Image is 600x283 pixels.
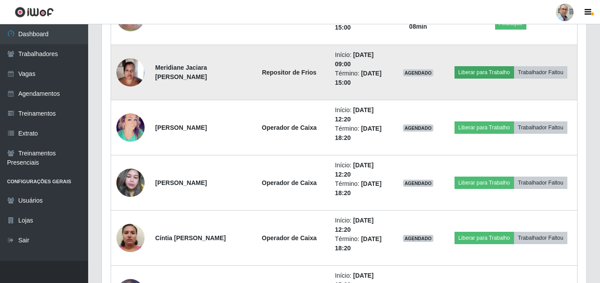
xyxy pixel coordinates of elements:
[335,161,387,179] li: Início:
[335,217,374,233] time: [DATE] 12:20
[335,69,387,87] li: Término:
[155,64,207,80] strong: Meridiane Jaciara [PERSON_NAME]
[155,124,207,131] strong: [PERSON_NAME]
[15,7,54,18] img: CoreUI Logo
[514,232,567,244] button: Trabalhador Faltou
[335,50,387,69] li: Início:
[455,177,514,189] button: Liberar para Trabalho
[155,234,226,241] strong: Cíntia [PERSON_NAME]
[262,179,317,186] strong: Operador de Caixa
[262,69,317,76] strong: Repositor de Frios
[335,234,387,253] li: Término:
[116,219,145,257] img: 1738697836265.jpeg
[403,180,434,187] span: AGENDADO
[455,121,514,134] button: Liberar para Trabalho
[116,107,145,149] img: 1598866679921.jpeg
[335,179,387,198] li: Término:
[335,162,374,178] time: [DATE] 12:20
[335,51,374,68] time: [DATE] 09:00
[406,14,429,30] strong: há 00 h e 08 min
[116,164,145,202] img: 1634907805222.jpeg
[335,124,387,143] li: Término:
[155,179,207,186] strong: [PERSON_NAME]
[335,106,387,124] li: Início:
[116,53,145,91] img: 1746375892388.jpeg
[403,69,434,76] span: AGENDADO
[514,177,567,189] button: Trabalhador Faltou
[455,232,514,244] button: Liberar para Trabalho
[403,125,434,132] span: AGENDADO
[403,235,434,242] span: AGENDADO
[262,234,317,241] strong: Operador de Caixa
[514,66,567,79] button: Trabalhador Faltou
[335,106,374,123] time: [DATE] 12:20
[335,216,387,234] li: Início:
[262,124,317,131] strong: Operador de Caixa
[514,121,567,134] button: Trabalhador Faltou
[455,66,514,79] button: Liberar para Trabalho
